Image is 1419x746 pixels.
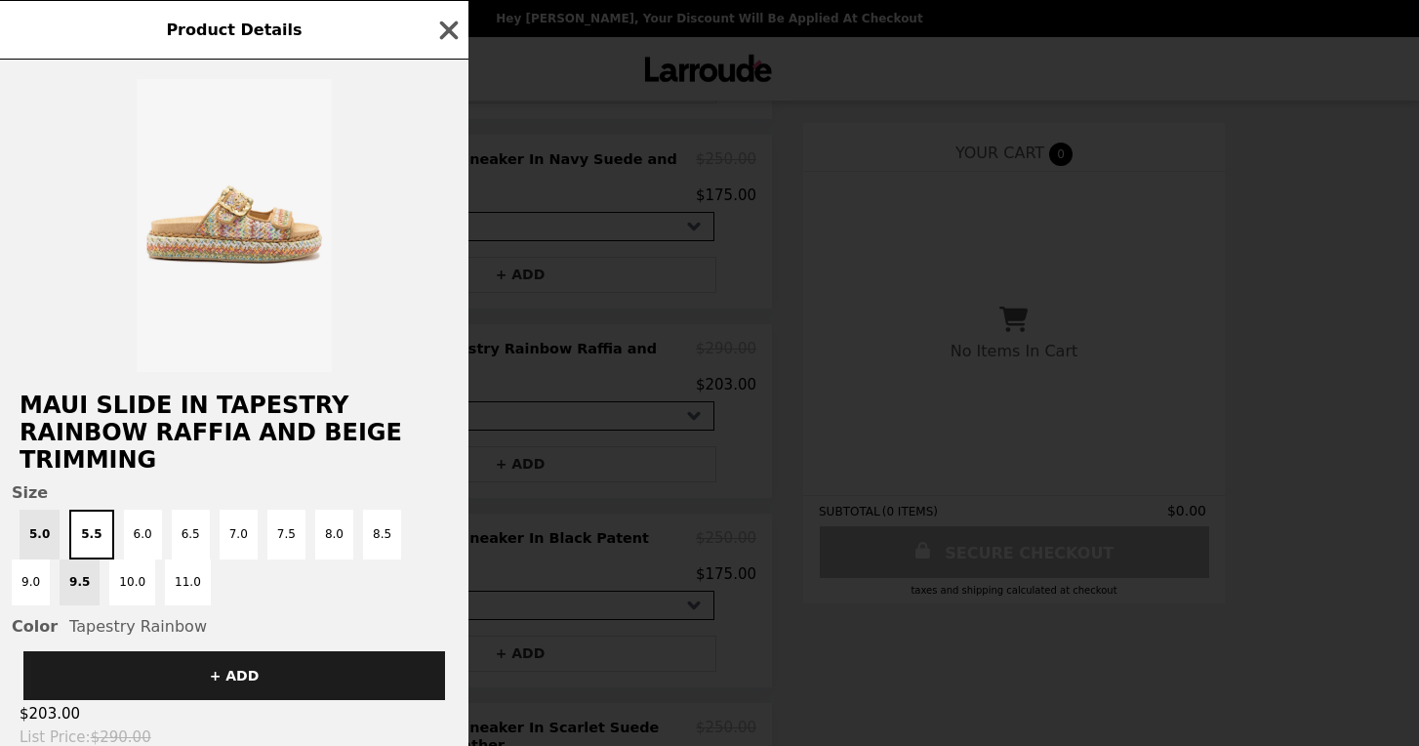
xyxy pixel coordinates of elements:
button: 9.0 [12,559,50,605]
button: 6.0 [124,510,162,559]
span: Product Details [166,21,302,39]
button: 7.0 [220,510,258,559]
button: + ADD [23,651,445,700]
button: 6.5 [172,510,210,559]
span: $290.00 [91,728,151,746]
button: 5.5 [69,510,113,559]
span: Color [12,617,58,636]
button: 10.0 [109,559,155,605]
button: 7.5 [267,510,305,559]
button: 11.0 [165,559,211,605]
button: 8.5 [363,510,401,559]
div: Tapestry Rainbow [12,617,457,636]
button: 8.0 [315,510,353,559]
img: 5.5 / Tapestry Rainbow [137,79,332,372]
span: Size [12,483,457,502]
